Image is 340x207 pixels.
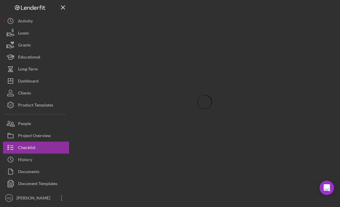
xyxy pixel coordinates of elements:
[3,166,69,178] button: Documents
[18,51,40,64] div: Educational
[18,166,39,179] div: Documents
[3,99,69,111] button: Product Templates
[3,154,69,166] button: History
[3,87,69,99] button: Clients
[3,15,69,27] button: Activity
[18,63,38,76] div: Long-Term
[18,39,31,52] div: Grants
[18,154,32,167] div: History
[18,130,51,143] div: Project Overview
[18,27,29,40] div: Loans
[3,27,69,39] button: Loans
[3,142,69,154] button: Checklist
[320,181,334,195] div: Open Intercom Messenger
[3,51,69,63] button: Educational
[18,15,33,28] div: Activity
[7,196,11,200] text: MQ
[18,75,38,88] div: Dashboard
[18,99,53,112] div: Product Templates
[18,87,31,100] div: Clients
[3,192,69,204] button: MQ[PERSON_NAME]
[18,142,35,155] div: Checklist
[3,118,69,130] button: People
[3,39,69,51] button: Grants
[3,178,69,190] button: Document Templates
[3,130,69,142] button: Project Overview
[18,178,57,191] div: Document Templates
[18,118,31,131] div: People
[15,192,54,205] div: [PERSON_NAME]
[3,75,69,87] button: Dashboard
[3,63,69,75] button: Long-Term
